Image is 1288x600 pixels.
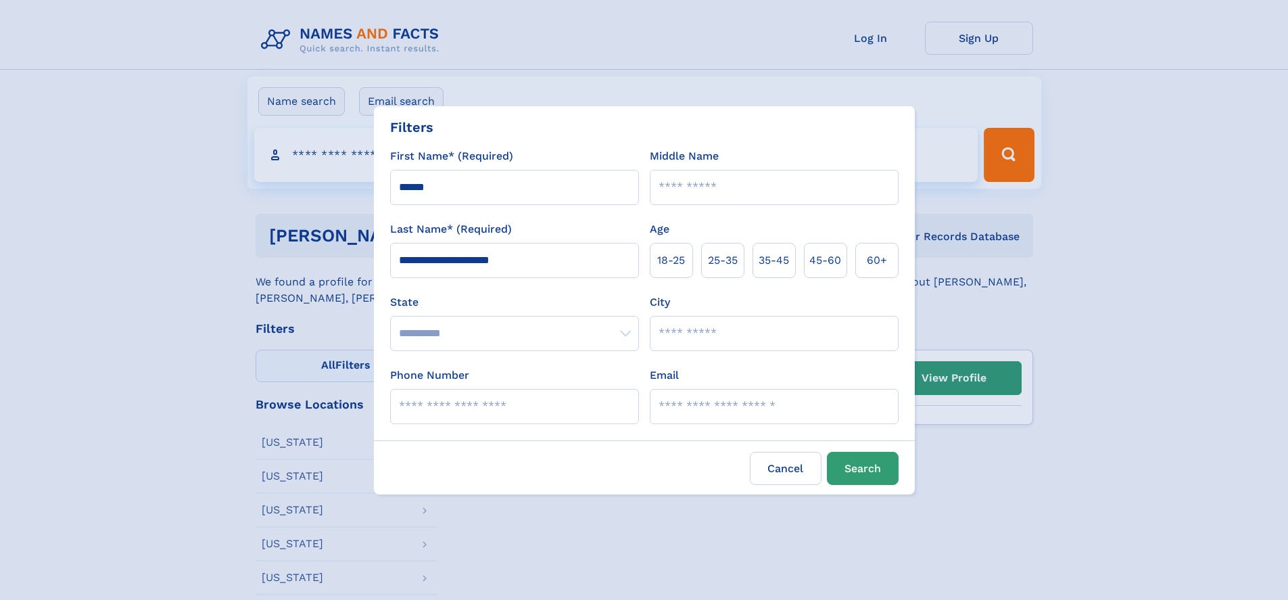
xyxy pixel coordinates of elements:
label: Email [650,367,679,384]
label: City [650,294,670,310]
label: Last Name* (Required) [390,221,512,237]
label: First Name* (Required) [390,148,513,164]
label: State [390,294,639,310]
span: 60+ [867,252,887,269]
span: 45‑60 [809,252,841,269]
label: Cancel [750,452,821,485]
span: 35‑45 [759,252,789,269]
label: Age [650,221,669,237]
button: Search [827,452,899,485]
label: Middle Name [650,148,719,164]
span: 18‑25 [657,252,685,269]
label: Phone Number [390,367,469,384]
span: 25‑35 [708,252,738,269]
div: Filters [390,117,433,137]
